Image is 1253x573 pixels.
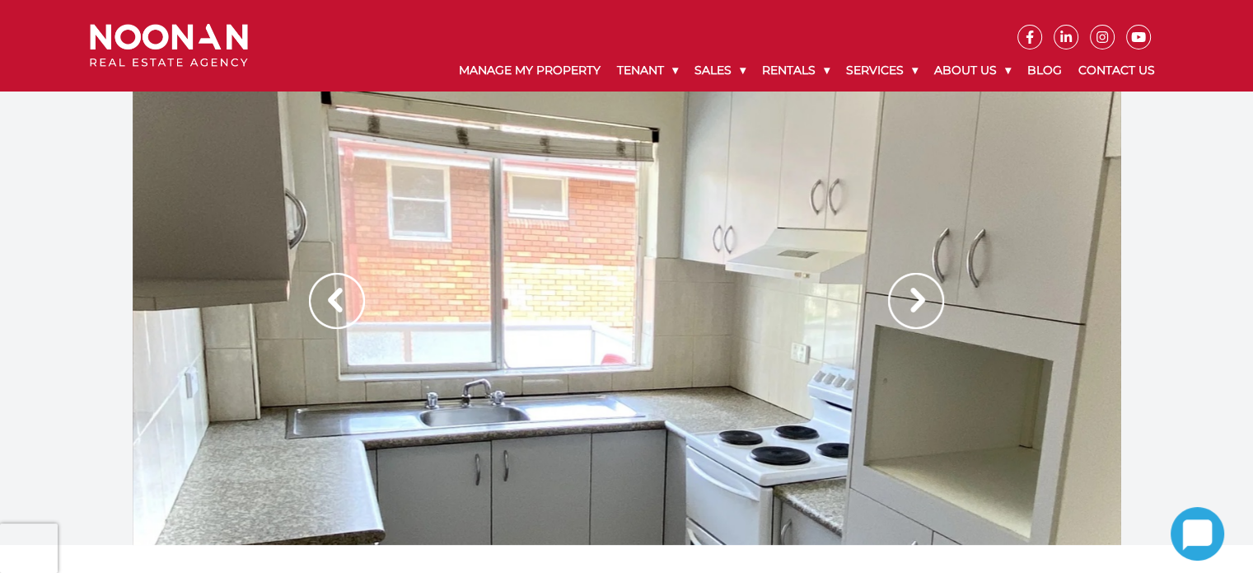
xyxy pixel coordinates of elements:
a: About Us [926,49,1019,92]
a: Sales [686,49,754,92]
a: Rentals [754,49,838,92]
a: Tenant [609,49,686,92]
img: Noonan Real Estate Agency [90,24,248,68]
a: Manage My Property [451,49,609,92]
a: Blog [1019,49,1070,92]
img: Arrow slider [309,273,365,329]
a: Contact Us [1070,49,1163,92]
a: Services [838,49,926,92]
img: Arrow slider [888,273,944,329]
